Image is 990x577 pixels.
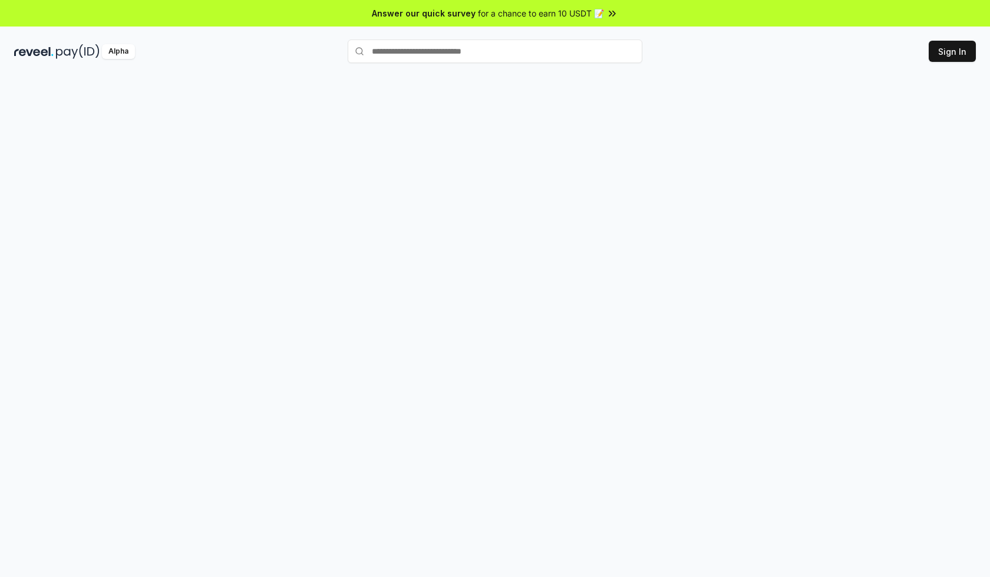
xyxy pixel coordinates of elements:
[56,44,100,59] img: pay_id
[929,41,976,62] button: Sign In
[102,44,135,59] div: Alpha
[478,7,604,19] span: for a chance to earn 10 USDT 📝
[372,7,476,19] span: Answer our quick survey
[14,44,54,59] img: reveel_dark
